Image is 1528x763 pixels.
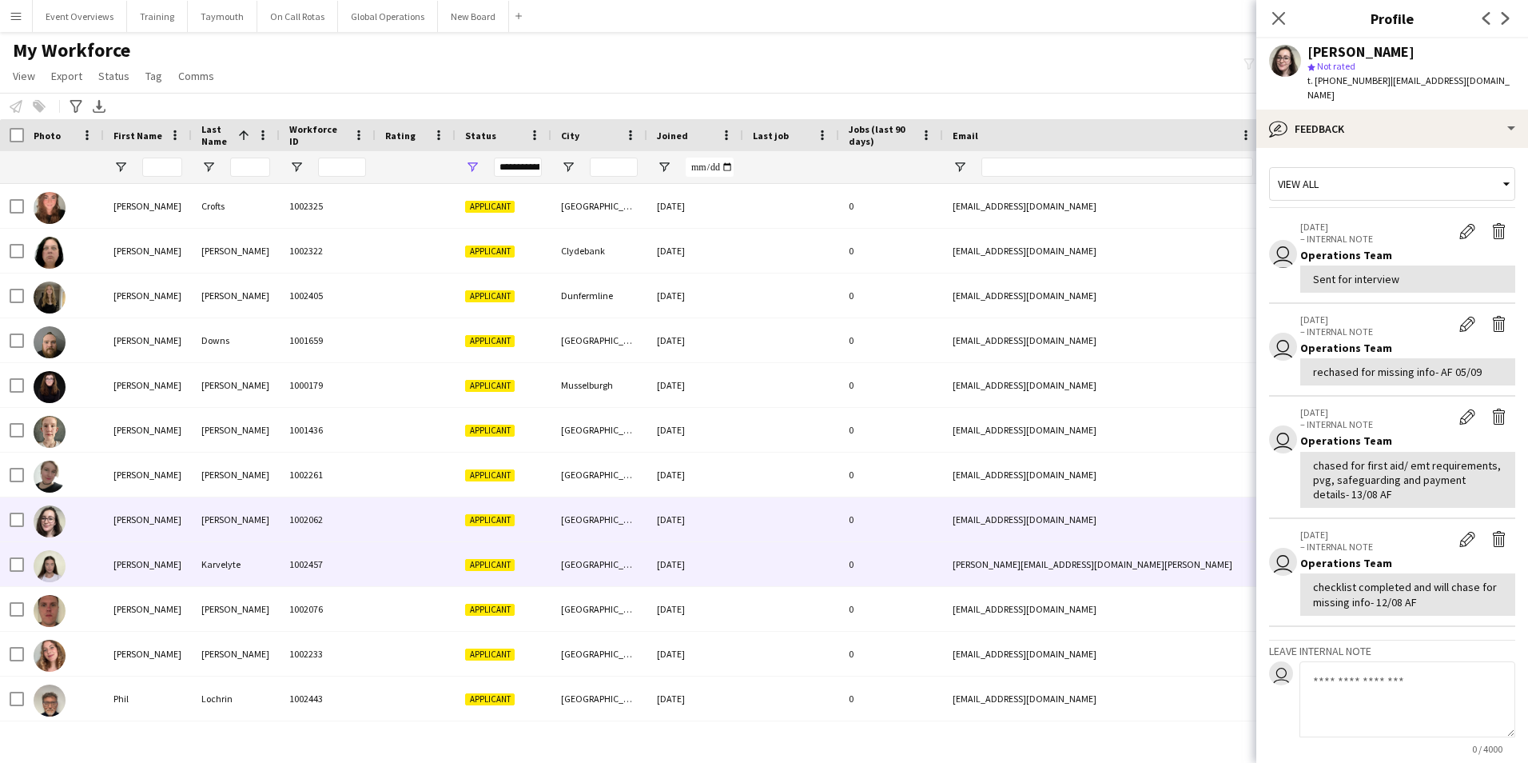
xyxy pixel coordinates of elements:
[465,693,515,705] span: Applicant
[1300,541,1451,553] p: – INTERNAL NOTE
[192,229,280,273] div: [PERSON_NAME]
[127,1,188,32] button: Training
[657,160,671,174] button: Open Filter Menu
[590,158,638,177] input: City Filter Input
[465,559,515,571] span: Applicant
[943,587,1263,631] div: [EMAIL_ADDRESS][DOMAIN_NAME]
[561,160,575,174] button: Open Filter Menu
[192,542,280,586] div: Karvelyte
[465,649,515,661] span: Applicant
[98,69,129,83] span: Status
[192,318,280,362] div: Downs
[839,318,943,362] div: 0
[943,632,1263,676] div: [EMAIL_ADDRESS][DOMAIN_NAME]
[943,453,1263,497] div: [EMAIL_ADDRESS][DOMAIN_NAME]
[192,184,280,228] div: Crofts
[943,274,1263,318] div: [EMAIL_ADDRESS][DOMAIN_NAME]
[647,632,743,676] div: [DATE]
[90,97,109,116] app-action-btn: Export XLSX
[551,229,647,273] div: Clydebank
[551,632,647,676] div: [GEOGRAPHIC_DATA]
[1300,406,1451,418] p: [DATE]
[647,587,743,631] div: [DATE]
[1313,458,1502,502] div: chased for first aid/ emt requirements, pvg, safeguarding and payment details- 13/08 AF
[34,685,66,717] img: Phil Lochrin
[1300,326,1451,338] p: – INTERNAL NOTE
[839,632,943,676] div: 0
[647,497,743,541] div: [DATE]
[280,677,376,721] div: 1002443
[943,318,1263,362] div: [EMAIL_ADDRESS][DOMAIN_NAME]
[551,453,647,497] div: [GEOGRAPHIC_DATA]
[192,632,280,676] div: [PERSON_NAME]
[6,66,42,86] a: View
[33,1,127,32] button: Event Overviews
[385,130,416,142] span: Rating
[465,290,515,302] span: Applicant
[943,229,1263,273] div: [EMAIL_ADDRESS][DOMAIN_NAME]
[465,604,515,616] span: Applicant
[34,640,66,672] img: Paulina Kopec
[104,677,192,721] div: Phil
[1313,580,1502,609] div: checklist completed and will chase for missing info- 12/08 AF
[34,237,66,269] img: Heather Allan
[13,69,35,83] span: View
[145,69,162,83] span: Tag
[104,274,192,318] div: [PERSON_NAME]
[192,274,280,318] div: [PERSON_NAME]
[192,497,280,541] div: [PERSON_NAME]
[647,453,743,497] div: [DATE]
[1300,248,1515,262] div: Operations Team
[465,335,515,347] span: Applicant
[465,514,515,526] span: Applicant
[1300,556,1515,570] div: Operations Team
[647,542,743,586] div: [DATE]
[192,453,280,497] div: [PERSON_NAME]
[51,69,82,83] span: Export
[465,425,515,437] span: Applicant
[34,505,66,537] img: Amy Jackson
[953,130,978,142] span: Email
[280,229,376,273] div: 1002322
[289,160,304,174] button: Open Filter Menu
[465,469,515,481] span: Applicant
[34,282,66,314] img: Lucy Atherton
[839,274,943,318] div: 0
[438,1,509,32] button: New Board
[34,371,66,403] img: Holly Eunson
[647,184,743,228] div: [DATE]
[201,123,232,147] span: Last Name
[1317,60,1355,72] span: Not rated
[465,160,479,174] button: Open Filter Menu
[104,497,192,541] div: [PERSON_NAME]
[1300,418,1451,430] p: – INTERNAL NOTE
[104,453,192,497] div: [PERSON_NAME]
[1300,314,1451,326] p: [DATE]
[839,453,943,497] div: 0
[1269,644,1515,658] h3: Leave internal note
[34,550,66,582] img: Milda Karvelyte
[104,318,192,362] div: [PERSON_NAME]
[280,453,376,497] div: 1002261
[647,318,743,362] div: [DATE]
[943,677,1263,721] div: [EMAIL_ADDRESS][DOMAIN_NAME]
[104,587,192,631] div: [PERSON_NAME]
[104,632,192,676] div: [PERSON_NAME]
[465,380,515,392] span: Applicant
[686,158,734,177] input: Joined Filter Input
[192,587,280,631] div: [PERSON_NAME]
[188,1,257,32] button: Taymouth
[953,160,967,174] button: Open Filter Menu
[280,318,376,362] div: 1001659
[280,184,376,228] div: 1002325
[1313,365,1502,379] div: rechased for missing info- AF 05/09
[230,158,270,177] input: Last Name Filter Input
[465,130,496,142] span: Status
[280,408,376,452] div: 1001436
[551,497,647,541] div: [GEOGRAPHIC_DATA]
[551,184,647,228] div: [GEOGRAPHIC_DATA]
[113,160,128,174] button: Open Filter Menu
[34,326,66,358] img: Nicholas Downs
[34,595,66,627] img: Steven Keay
[113,130,162,142] span: First Name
